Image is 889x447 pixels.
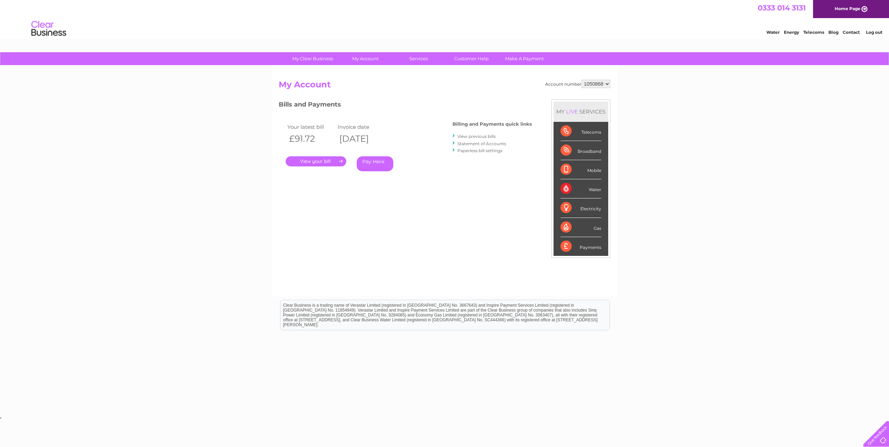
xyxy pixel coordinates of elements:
[554,102,608,121] div: MY SERVICES
[284,52,341,65] a: My Clear Business
[337,52,394,65] a: My Account
[561,122,601,141] div: Telecoms
[766,30,780,35] a: Water
[390,52,447,65] a: Services
[758,3,806,12] a: 0333 014 3131
[561,218,601,237] div: Gas
[561,179,601,198] div: Water
[336,132,386,146] th: [DATE]
[561,198,601,218] div: Electricity
[545,80,610,88] div: Account number
[443,52,500,65] a: Customer Help
[357,156,393,171] a: Pay Here
[457,141,506,146] a: Statement of Accounts
[561,237,601,256] div: Payments
[453,121,532,127] h4: Billing and Payments quick links
[803,30,824,35] a: Telecoms
[279,80,610,93] h2: My Account
[561,160,601,179] div: Mobile
[866,30,882,35] a: Log out
[280,4,610,34] div: Clear Business is a trading name of Verastar Limited (registered in [GEOGRAPHIC_DATA] No. 3667643...
[286,122,336,132] td: Your latest bill
[286,132,336,146] th: £91.72
[828,30,838,35] a: Blog
[496,52,553,65] a: Make A Payment
[336,122,386,132] td: Invoice date
[457,148,502,153] a: Paperless bill settings
[286,156,346,166] a: .
[279,100,532,112] h3: Bills and Payments
[565,108,579,115] div: LIVE
[31,18,67,39] img: logo.png
[843,30,860,35] a: Contact
[457,134,496,139] a: View previous bills
[784,30,799,35] a: Energy
[561,141,601,160] div: Broadband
